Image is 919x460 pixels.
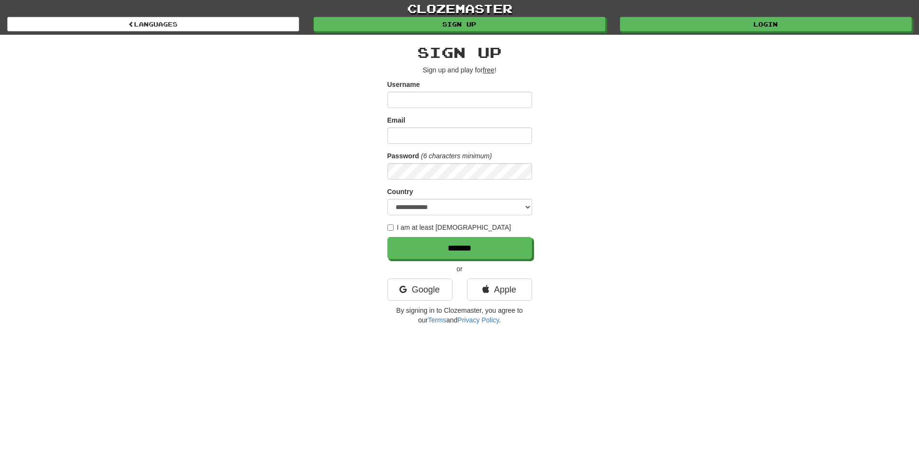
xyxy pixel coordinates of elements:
a: Sign up [314,17,605,31]
label: Username [387,80,420,89]
a: Terms [428,316,446,324]
label: I am at least [DEMOGRAPHIC_DATA] [387,223,511,232]
input: I am at least [DEMOGRAPHIC_DATA] [387,224,394,231]
em: (6 characters minimum) [421,152,492,160]
a: Google [387,279,453,301]
label: Email [387,115,405,125]
label: Password [387,151,419,161]
p: Sign up and play for ! [387,65,532,75]
a: Privacy Policy [457,316,499,324]
u: free [483,66,494,74]
label: Country [387,187,413,196]
a: Languages [7,17,299,31]
h2: Sign up [387,44,532,60]
a: Apple [467,279,532,301]
a: Login [620,17,912,31]
p: or [387,264,532,274]
p: By signing in to Clozemaster, you agree to our and . [387,306,532,325]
